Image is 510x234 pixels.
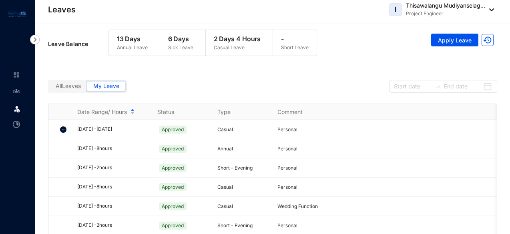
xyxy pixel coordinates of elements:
p: Project Engineer [406,10,485,18]
p: Short - Evening [217,222,268,230]
img: nav-icon-right.af6afadce00d159da59955279c43614e.svg [30,35,40,44]
th: Status [148,104,208,120]
p: Sick Leave [168,44,193,52]
span: Approved [159,202,187,210]
p: - [281,34,309,44]
p: Leaves [48,4,76,15]
div: [DATE] - 8 hours [77,145,148,152]
p: Leave Balance [48,40,108,48]
input: End date [444,82,481,91]
span: Apply Leave [438,36,472,44]
span: Personal [277,146,297,152]
p: Short - Evening [217,164,268,172]
span: Personal [277,165,297,171]
p: Short Leave [281,44,309,52]
img: chevron-down.5dccb45ca3e6429452e9960b4a33955c.svg [60,126,66,133]
img: LogTrail.35c9aa35263bf2dfc41e2a690ab48f33.svg [482,34,494,46]
p: Casual [217,202,268,210]
p: 6 Days [168,34,193,44]
li: Time Attendance [6,116,26,132]
div: [DATE] - 8 hours [77,183,148,191]
li: Home [6,67,26,83]
div: [DATE] - [DATE] [77,126,148,133]
span: My Leave [93,82,119,89]
img: logo [8,10,26,19]
p: Casual Leave [214,44,261,52]
p: Casual [217,183,268,191]
span: Approved [159,164,187,172]
span: Approved [159,222,187,230]
img: home-unselected.a29eae3204392db15eaf.svg [13,71,20,78]
span: to [434,83,441,90]
p: 13 Days [117,34,148,44]
img: time-attendance-unselected.8aad090b53826881fffb.svg [13,121,20,128]
span: Personal [277,126,297,132]
p: Annual Leave [117,44,148,52]
span: swap-right [434,83,441,90]
th: Type [208,104,268,120]
p: Thisawalangu Mudiyanselag... [406,2,485,10]
span: Approved [159,126,187,134]
li: Contacts [6,83,26,99]
div: [DATE] - 2 hours [77,222,148,229]
span: Personal [277,222,297,228]
input: Start date [394,82,431,91]
p: Annual [217,145,268,153]
th: Comment [268,104,328,120]
span: Wedding Function [277,203,318,209]
span: Personal [277,184,297,190]
span: Approved [159,145,187,153]
div: [DATE] - 2 hours [77,164,148,172]
span: Approved [159,183,187,191]
span: All Leaves [56,82,81,89]
img: people-unselected.118708e94b43a90eceab.svg [13,87,20,94]
button: Apply Leave [431,34,478,46]
p: Casual [217,126,268,134]
span: Date Range/ Hours [77,108,127,116]
div: [DATE] - 8 hours [77,202,148,210]
img: dropdown-black.8e83cc76930a90b1a4fdb6d089b7bf3a.svg [485,8,494,11]
p: 2 Days 4 Hours [214,34,261,44]
img: leave.99b8a76c7fa76a53782d.svg [13,105,21,113]
span: I [395,6,397,13]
